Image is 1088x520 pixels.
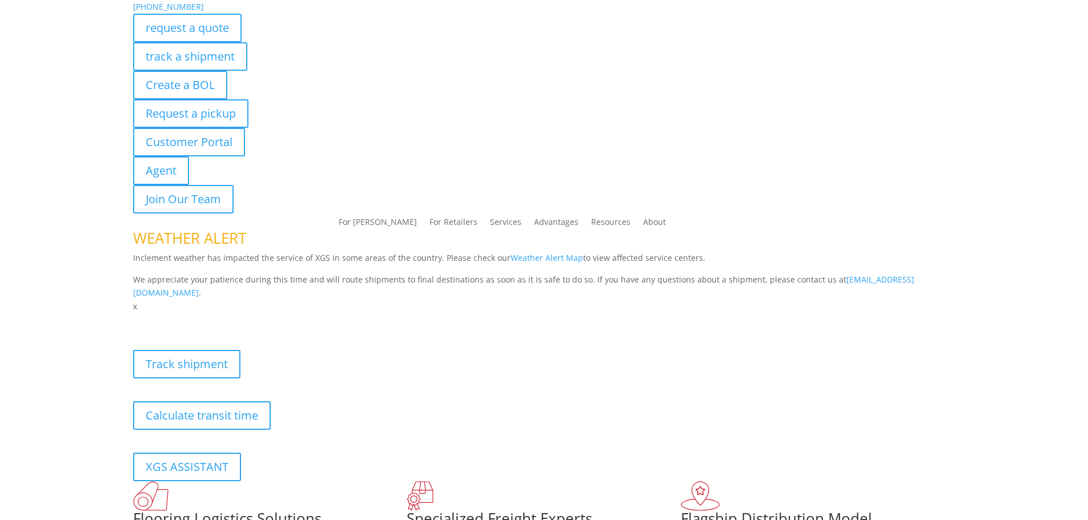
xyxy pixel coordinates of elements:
a: Services [490,218,521,231]
a: Resources [591,218,631,231]
a: Agent [133,156,189,185]
a: [PHONE_NUMBER] [133,1,204,12]
p: x [133,300,955,313]
a: track a shipment [133,42,247,71]
img: xgs-icon-flagship-distribution-model-red [681,481,720,511]
a: Customer Portal [133,128,245,156]
p: We appreciate your patience during this time and will route shipments to final destinations as so... [133,273,955,300]
a: For [PERSON_NAME] [339,218,417,231]
a: Weather Alert Map [511,252,583,263]
a: About [643,218,666,231]
a: For Retailers [429,218,477,231]
a: Calculate transit time [133,401,271,430]
a: request a quote [133,14,242,42]
a: Request a pickup [133,99,248,128]
span: WEATHER ALERT [133,228,246,248]
p: Inclement weather has impacted the service of XGS in some areas of the country. Please check our ... [133,251,955,273]
img: xgs-icon-focused-on-flooring-red [407,481,433,511]
a: Track shipment [133,350,240,378]
a: Join Our Team [133,185,234,213]
a: Create a BOL [133,71,227,99]
a: Advantages [534,218,579,231]
img: xgs-icon-total-supply-chain-intelligence-red [133,481,168,511]
a: XGS ASSISTANT [133,453,241,481]
b: Visibility, transparency, and control for your entire supply chain. [133,315,388,326]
